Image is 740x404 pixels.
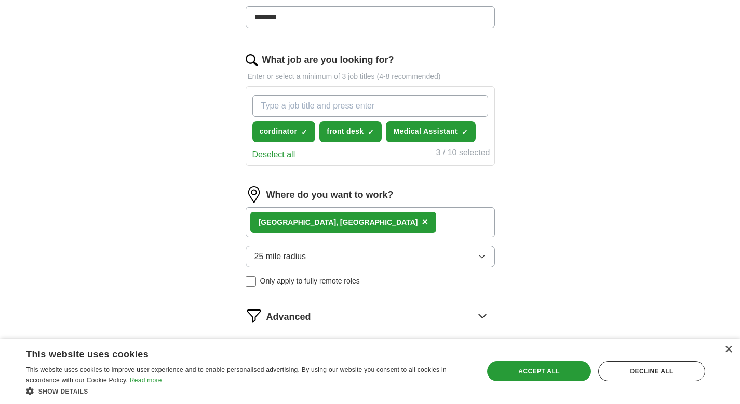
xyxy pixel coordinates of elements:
button: × [422,214,428,230]
span: × [422,216,428,227]
div: 3 / 10 selected [436,146,490,161]
span: ✓ [301,128,307,137]
div: Show details [26,386,470,396]
span: 25 mile radius [254,250,306,263]
label: Where do you want to work? [266,188,394,202]
label: What job are you looking for? [262,53,394,67]
a: Read more, opens a new window [130,376,162,384]
button: Deselect all [252,149,295,161]
button: front desk✓ [319,121,382,142]
div: This website uses cookies [26,345,444,360]
p: Enter or select a minimum of 3 job titles (4-8 recommended) [246,71,495,82]
input: Type a job title and press enter [252,95,488,117]
span: front desk [327,126,364,137]
span: Only apply to fully remote roles [260,276,360,287]
button: Medical Assistant✓ [386,121,476,142]
div: Accept all [487,361,591,381]
span: cordinator [260,126,298,137]
div: Close [724,346,732,354]
img: search.png [246,54,258,66]
span: ✓ [368,128,374,137]
img: filter [246,307,262,324]
span: ✓ [462,128,468,137]
div: , [GEOGRAPHIC_DATA] [259,217,418,228]
input: Only apply to fully remote roles [246,276,256,287]
button: 25 mile radius [246,246,495,267]
span: Medical Assistant [393,126,458,137]
div: Decline all [598,361,705,381]
span: Show details [38,388,88,395]
img: location.png [246,186,262,203]
strong: [GEOGRAPHIC_DATA] [259,218,337,226]
button: cordinator✓ [252,121,316,142]
span: Advanced [266,310,311,324]
span: This website uses cookies to improve user experience and to enable personalised advertising. By u... [26,366,447,384]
